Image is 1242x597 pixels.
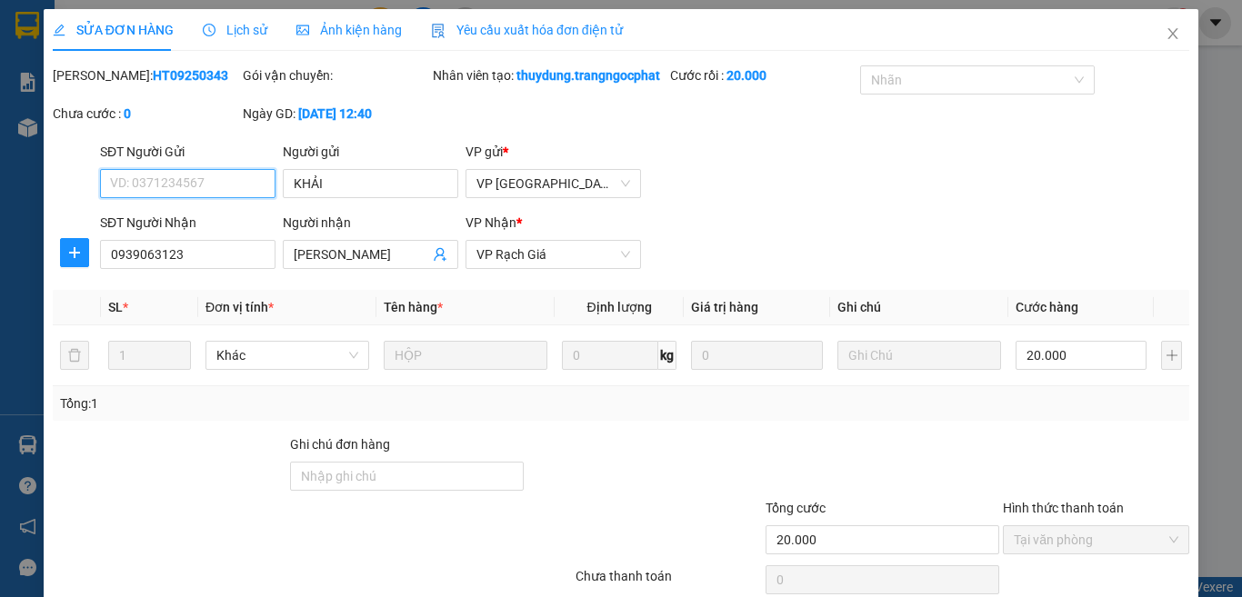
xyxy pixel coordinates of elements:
[726,68,766,83] b: 20.000
[433,247,447,262] span: user-add
[61,245,88,260] span: plus
[7,74,136,114] strong: 260A, [PERSON_NAME]
[670,65,856,85] div: Cước rồi :
[296,24,309,36] span: picture
[516,68,660,83] b: thuydung.trangngocphat
[766,501,826,515] span: Tổng cước
[1166,26,1180,41] span: close
[53,65,239,85] div: [PERSON_NAME]:
[837,341,1001,370] input: Ghi Chú
[1014,526,1178,553] span: Tại văn phòng
[384,341,547,370] input: VD: Bàn, Ghế
[53,23,174,37] span: SỬA ĐƠN HÀNG
[283,142,458,162] div: Người gửi
[139,41,302,81] span: VP [GEOGRAPHIC_DATA]
[431,23,623,37] span: Yêu cầu xuất hóa đơn điện tử
[139,104,290,144] strong: [STREET_ADDRESS] Châu
[290,462,524,491] input: Ghi chú đơn hàng
[29,8,281,34] strong: NHÀ XE [PERSON_NAME]
[100,213,275,233] div: SĐT Người Nhận
[108,300,123,314] span: SL
[1147,9,1198,60] button: Close
[658,341,676,370] span: kg
[283,213,458,233] div: Người nhận
[1161,341,1182,370] button: plus
[124,106,131,121] b: 0
[203,24,215,36] span: clock-circle
[298,106,372,121] b: [DATE] 12:40
[60,238,89,267] button: plus
[830,290,1008,325] th: Ghi chú
[60,341,89,370] button: delete
[216,342,358,369] span: Khác
[1003,501,1124,515] label: Hình thức thanh toán
[466,215,516,230] span: VP Nhận
[476,170,630,197] span: VP Hà Tiên
[7,74,136,114] span: Địa chỉ:
[243,65,429,85] div: Gói vận chuyển:
[433,65,666,85] div: Nhân viên tạo:
[466,142,641,162] div: VP gửi
[691,341,822,370] input: 0
[691,300,758,314] span: Giá trị hàng
[60,393,481,413] div: Tổng: 1
[384,300,443,314] span: Tên hàng
[431,24,446,38] img: icon
[586,300,651,314] span: Định lượng
[53,24,65,36] span: edit
[243,104,429,124] div: Ngày GD:
[1016,300,1078,314] span: Cước hàng
[203,23,267,37] span: Lịch sử
[53,104,239,124] div: Chưa cước :
[100,142,275,162] div: SĐT Người Gửi
[7,116,135,176] span: Điện thoại:
[476,241,630,268] span: VP Rạch Giá
[7,51,102,71] span: VP Rạch Giá
[153,68,228,83] b: HT09250343
[296,23,402,37] span: Ảnh kiện hàng
[139,84,290,144] span: Địa chỉ:
[290,437,390,452] label: Ghi chú đơn hàng
[205,300,274,314] span: Đơn vị tính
